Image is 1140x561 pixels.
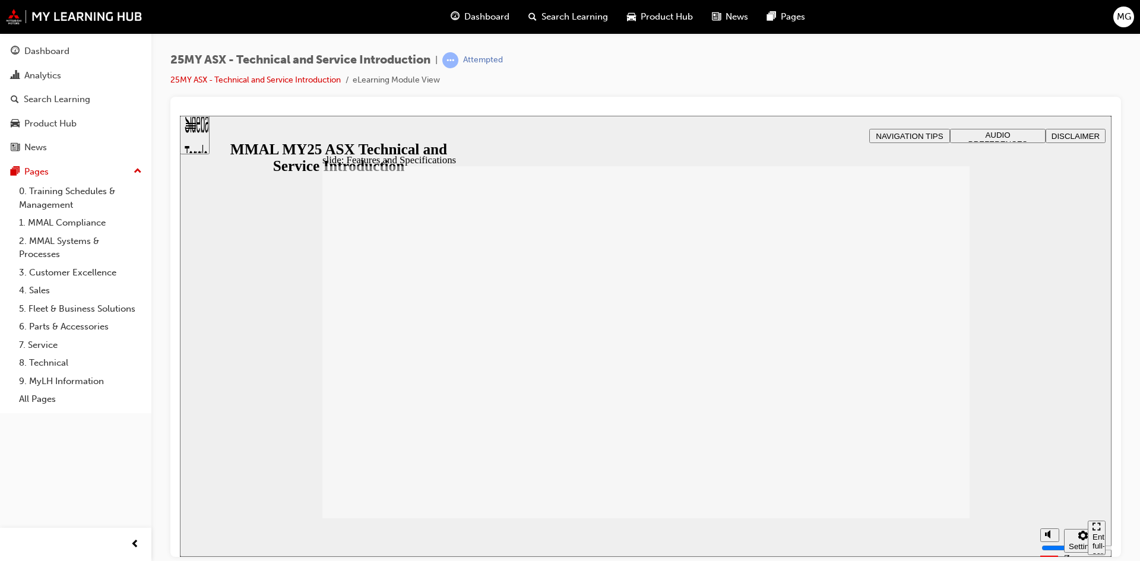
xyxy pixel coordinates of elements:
[170,75,341,85] a: 25MY ASX - Technical and Service Introduction
[5,161,147,183] button: Pages
[5,137,147,159] a: News
[696,16,763,25] span: NAVIGATION TIPS
[528,9,537,24] span: search-icon
[908,402,926,441] nav: slide navigation
[14,214,147,232] a: 1. MMAL Compliance
[14,336,147,354] a: 7. Service
[541,10,608,24] span: Search Learning
[442,52,458,68] span: learningRecordVerb_ATTEMPT-icon
[170,53,430,67] span: 25MY ASX - Technical and Service Introduction
[866,13,926,27] button: DISCLAIMER
[5,88,147,110] a: Search Learning
[14,281,147,300] a: 4. Sales
[11,119,20,129] span: car-icon
[860,413,879,426] button: Mute (Ctrl+Alt+M)
[767,9,776,24] span: pages-icon
[617,5,702,29] a: car-iconProduct Hub
[14,264,147,282] a: 3. Customer Excellence
[908,405,926,439] button: Enter full-screen (Ctrl+Alt+F)
[14,232,147,264] a: 2. MMAL Systems & Processes
[14,182,147,214] a: 0. Training Schedules & Management
[1117,10,1131,24] span: MG
[14,390,147,408] a: All Pages
[788,15,848,33] span: AUDIO PREFERENCES
[913,417,921,452] div: Enter full-screen (Ctrl+Alt+F)
[884,437,908,472] label: Zoom to fit
[14,300,147,318] a: 5. Fleet & Business Solutions
[519,5,617,29] a: search-iconSearch Learning
[712,9,721,24] span: news-icon
[5,113,147,135] a: Product Hub
[627,9,636,24] span: car-icon
[24,117,77,131] div: Product Hub
[353,74,440,87] li: eLearning Module View
[689,13,770,27] button: NAVIGATION TIPS
[24,93,90,106] div: Search Learning
[6,9,142,24] img: mmal
[884,413,922,437] button: Settings
[435,53,438,67] span: |
[131,537,140,552] span: prev-icon
[24,165,49,179] div: Pages
[5,65,147,87] a: Analytics
[14,354,147,372] a: 8. Technical
[781,10,805,24] span: Pages
[451,9,460,24] span: guage-icon
[702,5,758,29] a: news-iconNews
[134,164,142,179] span: up-icon
[11,71,20,81] span: chart-icon
[854,402,902,441] div: misc controls
[726,10,748,24] span: News
[758,5,815,29] a: pages-iconPages
[11,142,20,153] span: news-icon
[24,141,47,154] div: News
[464,10,509,24] span: Dashboard
[14,372,147,391] a: 9. MyLH Information
[5,38,147,161] button: DashboardAnalyticsSearch LearningProduct HubNews
[14,318,147,336] a: 6. Parts & Accessories
[889,426,917,435] div: Settings
[872,16,920,25] span: DISCLAIMER
[441,5,519,29] a: guage-iconDashboard
[11,94,19,105] span: search-icon
[5,40,147,62] a: Dashboard
[11,167,20,178] span: pages-icon
[463,55,503,66] div: Attempted
[11,46,20,57] span: guage-icon
[24,69,61,83] div: Analytics
[862,427,938,437] input: volume
[1113,7,1134,27] button: MG
[24,45,69,58] div: Dashboard
[641,10,693,24] span: Product Hub
[770,13,866,27] button: AUDIO PREFERENCES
